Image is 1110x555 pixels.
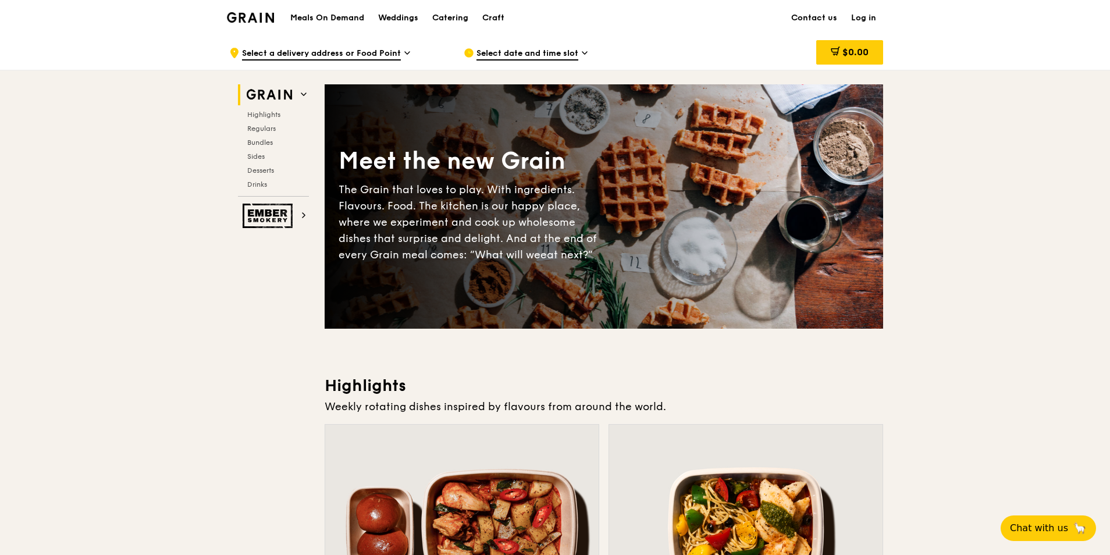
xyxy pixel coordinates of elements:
span: Chat with us [1010,521,1068,535]
span: 🦙 [1073,521,1087,535]
a: Weddings [371,1,425,35]
div: Weekly rotating dishes inspired by flavours from around the world. [325,399,883,415]
span: Select a delivery address or Food Point [242,48,401,61]
span: Desserts [247,166,274,175]
span: Select date and time slot [476,48,578,61]
div: Craft [482,1,504,35]
div: The Grain that loves to play. With ingredients. Flavours. Food. The kitchen is our happy place, w... [339,182,604,263]
a: Craft [475,1,511,35]
span: eat next?” [540,248,593,261]
img: Grain web logo [243,84,296,105]
span: Sides [247,152,265,161]
span: Drinks [247,180,267,188]
div: Meet the new Grain [339,145,604,177]
span: Regulars [247,124,276,133]
span: $0.00 [842,47,869,58]
div: Catering [432,1,468,35]
h1: Meals On Demand [290,12,364,24]
div: Weddings [378,1,418,35]
img: Ember Smokery web logo [243,204,296,228]
h3: Highlights [325,375,883,396]
span: Bundles [247,138,273,147]
img: Grain [227,12,274,23]
a: Contact us [784,1,844,35]
a: Catering [425,1,475,35]
a: Log in [844,1,883,35]
span: Highlights [247,111,280,119]
button: Chat with us🦙 [1001,515,1096,541]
